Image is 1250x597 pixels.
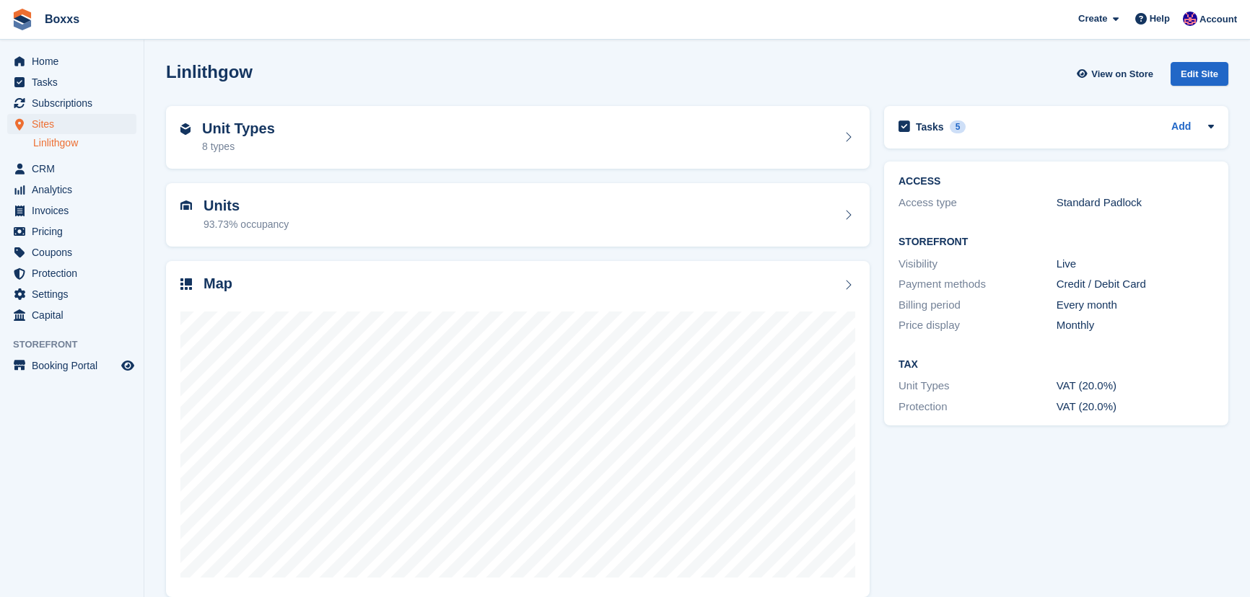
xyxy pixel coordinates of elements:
span: Tasks [32,72,118,92]
span: Subscriptions [32,93,118,113]
a: menu [7,221,136,242]
span: Capital [32,305,118,325]
h2: ACCESS [899,176,1214,187]
h2: Unit Types [202,120,275,137]
a: menu [7,180,136,200]
a: menu [7,93,136,113]
div: Visibility [899,256,1057,273]
div: Unit Types [899,378,1057,394]
span: Storefront [13,337,144,352]
span: Pricing [32,221,118,242]
span: Analytics [32,180,118,200]
h2: Storefront [899,236,1214,248]
a: menu [7,242,136,262]
div: Payment methods [899,276,1057,293]
div: Standard Padlock [1057,195,1215,211]
h2: Units [204,198,289,214]
span: CRM [32,159,118,179]
img: unit-icn-7be61d7bf1b0ce9d3e12c5938cc71ed9869f7b940bace4675aadf7bd6d80202e.svg [180,200,192,211]
div: Every month [1057,297,1215,314]
span: Create [1078,12,1107,26]
span: Settings [32,284,118,304]
a: Preview store [119,357,136,374]
a: menu [7,51,136,71]
h2: Tasks [916,120,944,133]
a: Add [1171,119,1191,136]
a: menu [7,263,136,283]
a: Boxxs [39,7,85,31]
span: Help [1150,12,1170,26]
span: Booking Portal [32,355,118,376]
div: Billing period [899,297,1057,314]
a: menu [7,72,136,92]
span: Account [1199,12,1237,27]
h2: Tax [899,359,1214,371]
span: Home [32,51,118,71]
span: Coupons [32,242,118,262]
a: menu [7,305,136,325]
h2: Map [204,275,232,292]
a: Unit Types 8 types [166,106,870,169]
div: Protection [899,399,1057,415]
a: Edit Site [1171,62,1228,92]
div: Live [1057,256,1215,273]
a: menu [7,200,136,221]
span: Invoices [32,200,118,221]
a: menu [7,284,136,304]
span: Sites [32,114,118,134]
div: Access type [899,195,1057,211]
a: Units 93.73% occupancy [166,183,870,247]
div: Credit / Debit Card [1057,276,1215,293]
div: Monthly [1057,317,1215,334]
div: VAT (20.0%) [1057,378,1215,394]
img: stora-icon-8386f47178a22dfd0bd8f6a31ec36ba5ce8667c1dd55bd0f319d3a0aa187defe.svg [12,9,33,30]
div: VAT (20.0%) [1057,399,1215,415]
div: Edit Site [1171,62,1228,86]
a: menu [7,159,136,179]
span: Protection [32,263,118,283]
a: Linlithgow [33,136,136,150]
span: View on Store [1091,67,1153,81]
img: unit-type-icn-2b2737a686de81e16bb02015468b77c625bbabd49415b5ef34ead5e3b44a266d.svg [180,123,191,135]
h2: Linlithgow [166,62,253,81]
img: Jamie Malcolm [1183,12,1197,26]
div: 93.73% occupancy [204,217,289,232]
div: 8 types [202,139,275,154]
a: View on Store [1075,62,1159,86]
a: menu [7,114,136,134]
a: menu [7,355,136,376]
img: map-icn-33ee37083ee616e46c38cad1a60f524a97daa1e2b2c8c0bc3eb3415660979fc1.svg [180,278,192,290]
div: Price display [899,317,1057,334]
div: 5 [950,120,966,133]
